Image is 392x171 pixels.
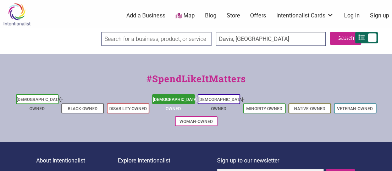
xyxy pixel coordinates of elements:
[17,97,63,111] a: [DEMOGRAPHIC_DATA]-Owned
[246,106,282,111] a: Minority-Owned
[176,12,195,20] a: Map
[226,12,240,20] a: Store
[331,34,355,42] span: List View
[198,97,244,111] a: [DEMOGRAPHIC_DATA]-Owned
[216,32,326,46] input: Enter a Neighborhood, City, or State
[101,32,211,46] input: Search for a business, product, or service
[126,12,165,20] a: Add a Business
[118,156,217,165] p: Explore Intentionalist
[276,12,334,20] a: Intentionalist Cards
[250,12,266,20] a: Offers
[344,12,360,20] a: Log In
[337,106,373,111] a: Veteran-Owned
[36,156,118,165] p: About Intentionalist
[294,106,325,111] a: Native-Owned
[217,156,356,165] p: Sign up to our newsletter
[109,106,147,111] a: Disability-Owned
[180,119,213,124] a: Woman-Owned
[153,97,199,111] a: [DEMOGRAPHIC_DATA]-Owned
[68,106,98,111] a: Black-Owned
[370,12,389,20] a: Sign up
[205,12,216,20] a: Blog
